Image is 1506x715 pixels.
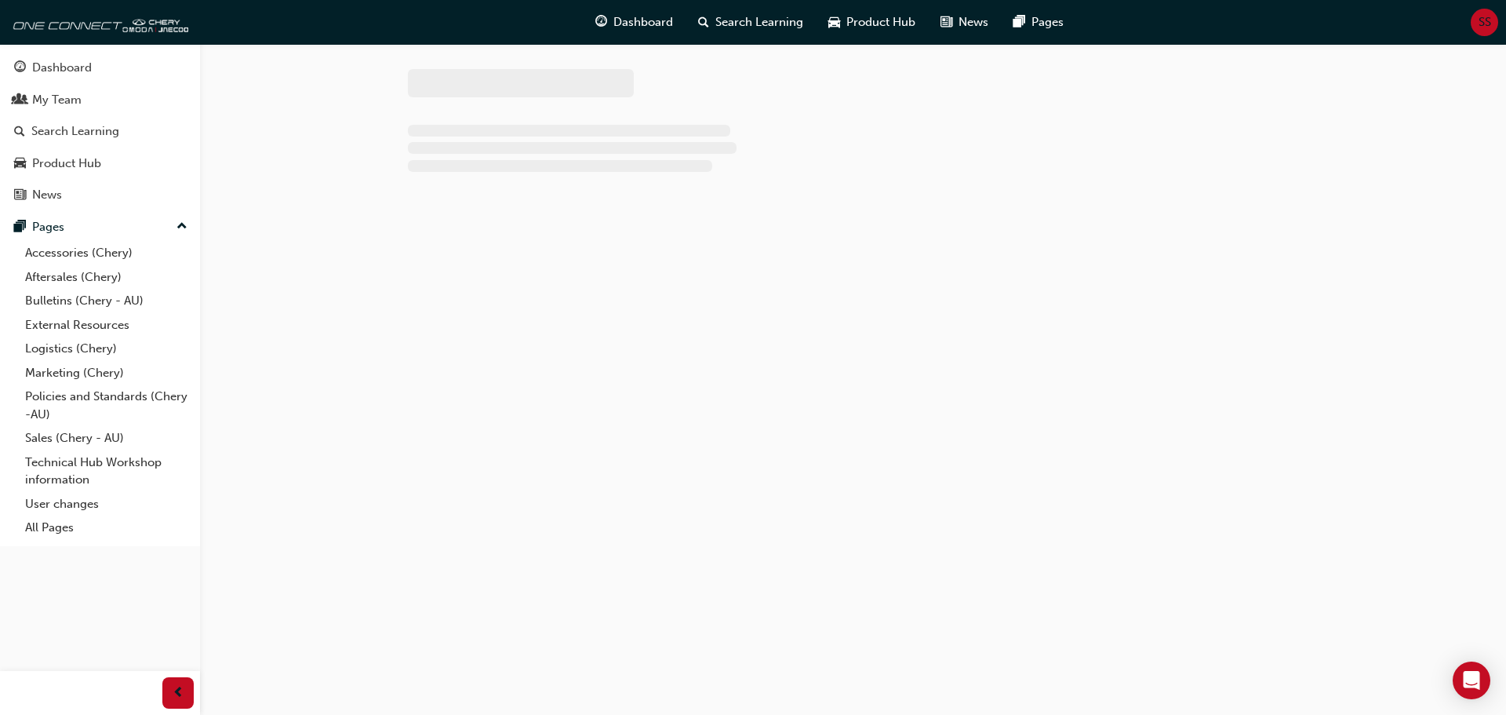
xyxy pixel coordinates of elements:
[19,516,194,540] a: All Pages
[32,155,101,173] div: Product Hub
[19,426,194,451] a: Sales (Chery - AU)
[1479,13,1491,31] span: SS
[6,181,194,210] a: News
[1001,6,1076,38] a: pages-iconPages
[14,61,26,75] span: guage-icon
[6,50,194,213] button: DashboardMy TeamSearch LearningProduct HubNews
[1031,13,1064,31] span: Pages
[8,6,188,38] img: oneconnect
[6,149,194,178] a: Product Hub
[31,122,119,140] div: Search Learning
[173,684,184,703] span: prev-icon
[176,217,187,237] span: up-icon
[14,93,26,108] span: people-icon
[6,86,194,115] a: My Team
[14,125,25,139] span: search-icon
[583,6,686,38] a: guage-iconDashboard
[928,6,1001,38] a: news-iconNews
[14,221,26,235] span: pages-icon
[613,13,673,31] span: Dashboard
[32,218,64,236] div: Pages
[6,213,194,242] button: Pages
[6,117,194,146] a: Search Learning
[19,451,194,492] a: Technical Hub Workshop information
[828,13,840,32] span: car-icon
[32,91,82,109] div: My Team
[32,186,62,204] div: News
[595,13,607,32] span: guage-icon
[959,13,988,31] span: News
[1471,9,1498,36] button: SS
[19,385,194,426] a: Policies and Standards (Chery -AU)
[698,13,709,32] span: search-icon
[715,13,803,31] span: Search Learning
[19,361,194,385] a: Marketing (Chery)
[19,492,194,516] a: User changes
[14,157,26,171] span: car-icon
[19,313,194,337] a: External Resources
[19,289,194,313] a: Bulletins (Chery - AU)
[14,188,26,202] span: news-icon
[6,53,194,82] a: Dashboard
[816,6,928,38] a: car-iconProduct Hub
[32,59,92,77] div: Dashboard
[19,337,194,361] a: Logistics (Chery)
[19,265,194,290] a: Aftersales (Chery)
[1013,13,1025,32] span: pages-icon
[1453,662,1490,699] div: Open Intercom Messenger
[19,241,194,265] a: Accessories (Chery)
[940,13,952,32] span: news-icon
[686,6,816,38] a: search-iconSearch Learning
[846,13,915,31] span: Product Hub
